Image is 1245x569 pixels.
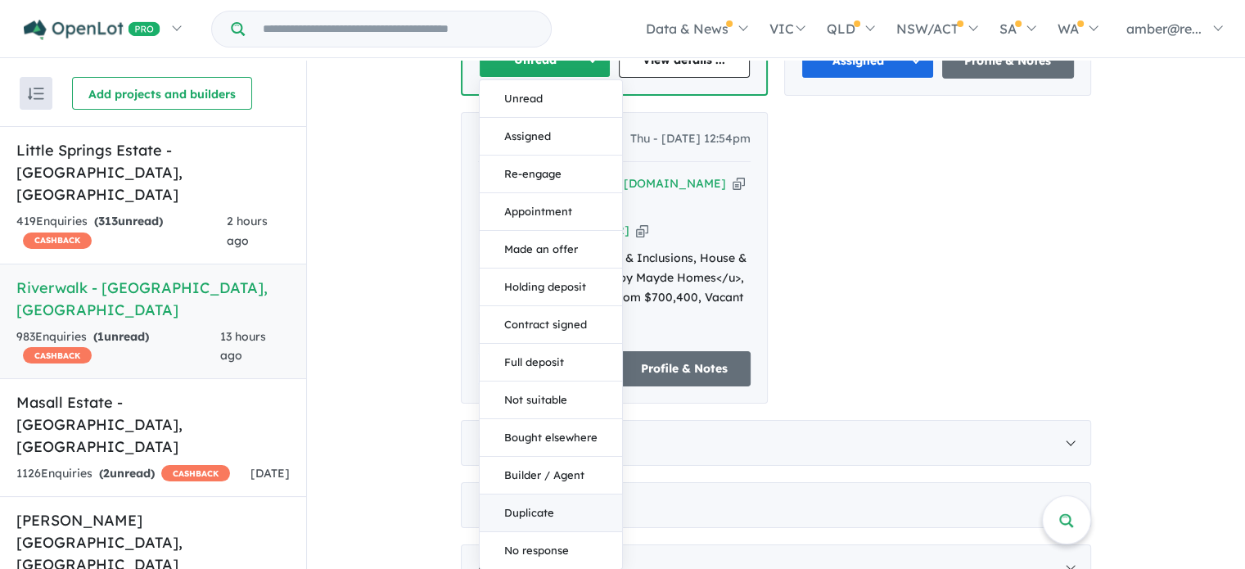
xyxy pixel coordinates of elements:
[480,231,622,269] button: Made an offer
[99,466,155,481] strong: ( unread)
[250,466,290,481] span: [DATE]
[16,139,290,205] h5: Little Springs Estate - [GEOGRAPHIC_DATA] , [GEOGRAPHIC_DATA]
[733,175,745,192] button: Copy
[16,327,220,367] div: 983 Enquir ies
[16,212,227,251] div: 419 Enquir ies
[16,391,290,458] h5: Masall Estate - [GEOGRAPHIC_DATA] , [GEOGRAPHIC_DATA]
[478,129,579,149] a: [PERSON_NAME]
[480,494,622,532] button: Duplicate
[480,193,622,231] button: Appointment
[480,532,622,569] button: No response
[478,176,513,191] strong: Email:
[478,251,568,265] strong: Requested info:
[23,347,92,364] span: CASHBACK
[16,277,290,321] h5: Riverwalk - [GEOGRAPHIC_DATA] , [GEOGRAPHIC_DATA]
[480,419,622,457] button: Bought elsewhere
[248,11,548,47] input: Try estate name, suburb, builder or developer
[97,329,104,344] span: 1
[94,214,163,228] strong: ( unread)
[480,269,622,306] button: Holding deposit
[72,77,252,110] button: Add projects and builders
[461,420,1091,466] div: [DATE]
[23,233,92,249] span: CASHBACK
[16,464,230,484] div: 1126 Enquir ies
[478,249,751,327] div: Brochure & Inclusions, House & Land <u>Lot 4529: Urban by Mayde Homes</u>, House & land packages ...
[480,118,622,156] button: Assigned
[480,344,622,382] button: Full deposit
[24,20,160,40] img: Openlot PRO Logo White
[942,43,1075,79] a: Profile & Notes
[461,482,1091,528] div: [DATE]
[480,80,622,118] button: Unread
[28,88,44,100] img: sort.svg
[480,457,622,494] button: Builder / Agent
[220,329,266,364] span: 13 hours ago
[1126,20,1202,37] span: amber@re...
[480,156,622,193] button: Re-engage
[636,222,648,239] button: Copy
[630,129,751,149] span: Thu - [DATE] 12:54pm
[93,329,149,344] strong: ( unread)
[619,43,751,78] a: View details ...
[161,465,230,481] span: CASHBACK
[478,131,579,146] span: [PERSON_NAME]
[103,466,110,481] span: 2
[227,214,268,248] span: 2 hours ago
[478,223,519,237] strong: Mobile:
[480,306,622,344] button: Contract signed
[478,351,611,386] button: Assigned
[480,382,622,419] button: Not suitable
[98,214,118,228] span: 313
[479,43,611,78] button: Unread
[801,43,934,79] button: Assigned
[619,351,751,386] a: Profile & Notes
